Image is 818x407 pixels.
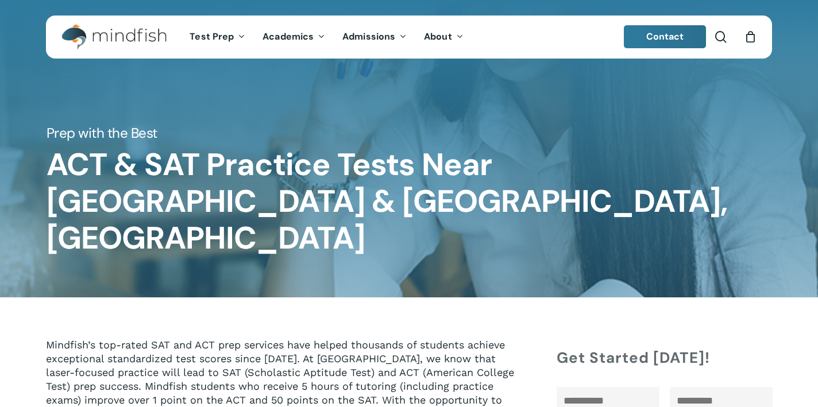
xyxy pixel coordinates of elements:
[47,146,772,257] h1: ACT & SAT Practice Tests Near [GEOGRAPHIC_DATA] & [GEOGRAPHIC_DATA], [GEOGRAPHIC_DATA]
[342,30,395,42] span: Admissions
[47,124,772,142] h5: Prep with the Best
[646,30,684,42] span: Contact
[744,30,757,43] a: Cart
[263,30,314,42] span: Academics
[624,25,707,48] a: Contact
[181,32,254,42] a: Test Prep
[181,15,472,59] nav: Main Menu
[190,30,234,42] span: Test Prep
[254,32,334,42] a: Academics
[334,32,415,42] a: Admissions
[415,32,472,42] a: About
[46,15,772,59] header: Main Menu
[424,30,452,42] span: About
[557,347,772,368] h4: Get Started [DATE]!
